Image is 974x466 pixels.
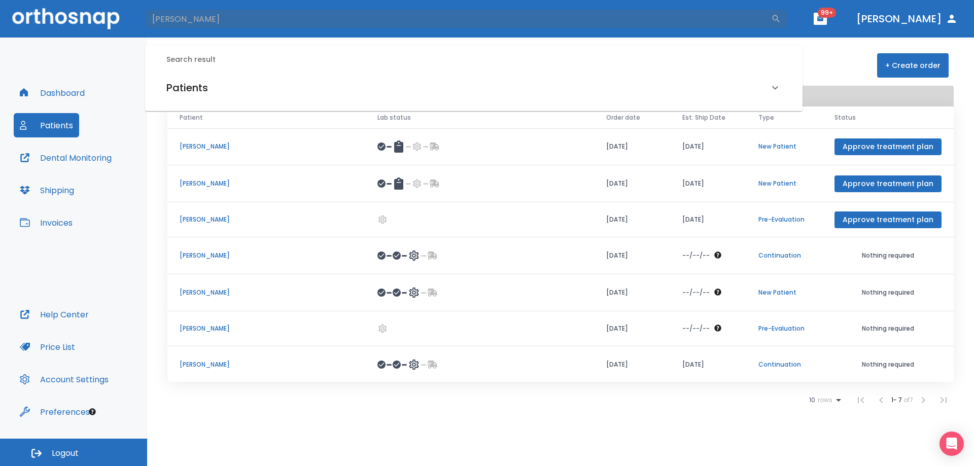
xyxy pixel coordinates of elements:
[14,178,80,202] button: Shipping
[758,142,810,151] p: New Patient
[834,138,942,155] button: Approve treatment plan
[758,113,774,122] span: Type
[834,211,942,228] button: Approve treatment plan
[14,367,115,391] button: Account Settings
[682,324,734,333] div: The date will be available after approving treatment plan
[682,288,710,297] p: --/--/--
[758,360,810,369] p: Continuation
[834,175,942,192] button: Approve treatment plan
[145,9,771,29] input: Search by Patient Name or Case #
[758,288,810,297] p: New Patient
[834,324,942,333] p: Nothing required
[12,8,120,29] img: Orthosnap
[852,10,962,28] button: [PERSON_NAME]
[670,346,746,383] td: [DATE]
[180,360,353,369] p: [PERSON_NAME]
[670,202,746,237] td: [DATE]
[180,324,353,333] p: [PERSON_NAME]
[14,81,91,105] button: Dashboard
[682,324,710,333] p: --/--/--
[88,407,97,416] div: Tooltip anchor
[594,311,670,346] td: [DATE]
[809,397,815,404] span: 10
[14,302,95,327] button: Help Center
[758,324,810,333] p: Pre-Evaluation
[180,113,203,122] span: Patient
[670,128,746,165] td: [DATE]
[377,113,411,122] span: Lab status
[52,448,79,459] span: Logout
[180,179,353,188] p: [PERSON_NAME]
[758,179,810,188] p: New Patient
[180,142,353,151] p: [PERSON_NAME]
[594,165,670,202] td: [DATE]
[815,397,832,404] span: rows
[818,8,836,18] span: 99+
[14,146,118,170] button: Dental Monitoring
[682,251,710,260] p: --/--/--
[903,396,913,404] span: of 7
[834,360,942,369] p: Nothing required
[166,54,793,65] h6: Search result
[14,400,96,424] button: Preferences
[594,202,670,237] td: [DATE]
[758,215,810,224] p: Pre-Evaluation
[834,251,942,260] p: Nothing required
[891,396,903,404] span: 1 - 7
[594,346,670,383] td: [DATE]
[14,210,79,235] button: Invoices
[606,113,640,122] span: Order date
[14,335,81,359] button: Price List
[834,113,856,122] span: Status
[14,113,79,137] button: Patients
[166,80,208,96] h6: Patients
[834,288,942,297] p: Nothing required
[670,165,746,202] td: [DATE]
[180,251,353,260] p: [PERSON_NAME]
[594,237,670,274] td: [DATE]
[877,53,949,78] button: + Create order
[180,215,353,224] p: [PERSON_NAME]
[594,274,670,311] td: [DATE]
[594,128,670,165] td: [DATE]
[682,288,734,297] div: The date will be available after approving treatment plan
[154,74,793,102] div: Patients
[180,288,353,297] p: [PERSON_NAME]
[682,113,725,122] span: Est. Ship Date
[940,432,964,456] div: Open Intercom Messenger
[758,251,810,260] p: Continuation
[682,251,734,260] div: The date will be available after approving treatment plan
